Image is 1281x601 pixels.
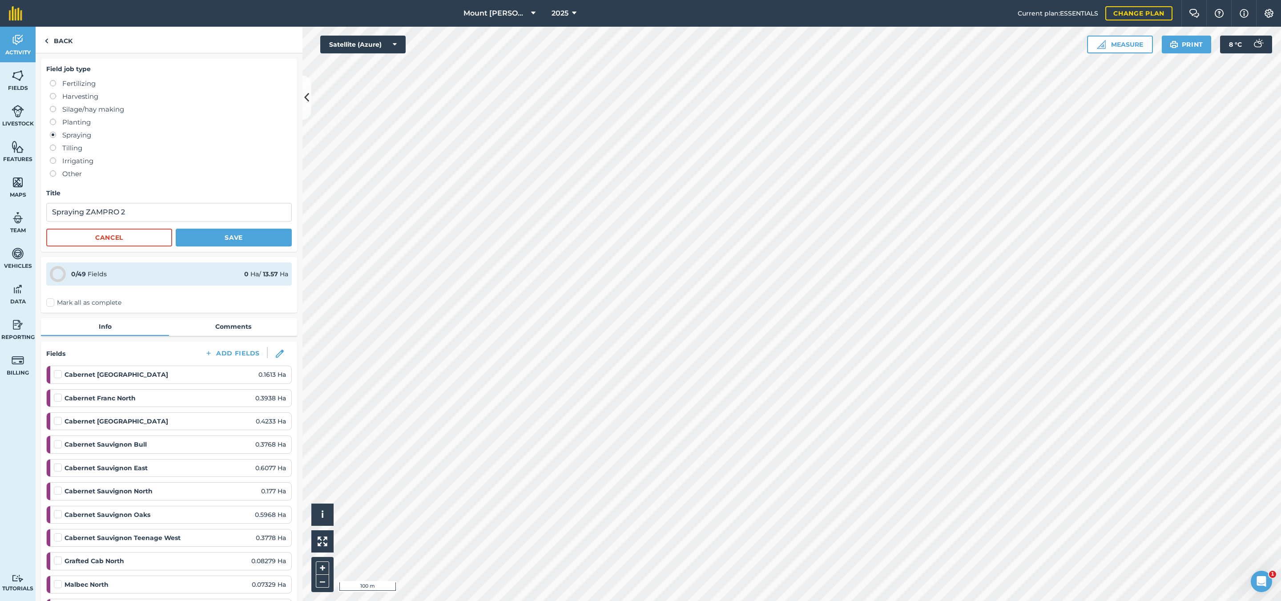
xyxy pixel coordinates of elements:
img: Ruler icon [1097,40,1106,49]
h4: Field job type [46,64,292,74]
button: Save [176,229,292,246]
h4: Fields [46,349,65,359]
img: svg+xml;base64,PD94bWwgdmVyc2lvbj0iMS4wIiBlbmNvZGluZz0idXRmLTgiPz4KPCEtLSBHZW5lcmF0b3I6IEFkb2JlIE... [12,105,24,118]
strong: Cabernet Sauvignon Bull [64,440,147,449]
button: Cancel [46,229,172,246]
img: svg+xml;base64,PD94bWwgdmVyc2lvbj0iMS4wIiBlbmNvZGluZz0idXRmLTgiPz4KPCEtLSBHZW5lcmF0b3I6IEFkb2JlIE... [12,282,24,296]
label: Spraying [50,130,292,141]
strong: Malbec North [64,580,109,589]
label: Tilling [50,143,292,153]
img: fieldmargin Logo [9,6,22,20]
span: 0.07329 Ha [252,580,286,589]
div: Fields [71,269,107,279]
img: svg+xml;base64,PHN2ZyB4bWxucz0iaHR0cDovL3d3dy53My5vcmcvMjAwMC9zdmciIHdpZHRoPSI1NiIgaGVpZ2h0PSI2MC... [12,140,24,153]
button: i [311,504,334,526]
span: 0.3778 Ha [256,533,286,543]
strong: Grafted Cab North [64,556,124,566]
img: svg+xml;base64,PHN2ZyB4bWxucz0iaHR0cDovL3d3dy53My5vcmcvMjAwMC9zdmciIHdpZHRoPSI1NiIgaGVpZ2h0PSI2MC... [12,69,24,82]
span: 0.6077 Ha [255,463,286,473]
span: 0.177 Ha [261,486,286,496]
img: svg+xml;base64,PD94bWwgdmVyc2lvbj0iMS4wIiBlbmNvZGluZz0idXRmLTgiPz4KPCEtLSBHZW5lcmF0b3I6IEFkb2JlIE... [12,211,24,225]
img: svg+xml;base64,PD94bWwgdmVyc2lvbj0iMS4wIiBlbmNvZGluZz0idXRmLTgiPz4KPCEtLSBHZW5lcmF0b3I6IEFkb2JlIE... [12,33,24,47]
label: Harvesting [50,91,292,102]
label: Planting [50,117,292,128]
button: Satellite (Azure) [320,36,406,53]
strong: Cabernet [GEOGRAPHIC_DATA] [64,416,168,426]
button: Add Fields [197,347,267,359]
strong: 0 [244,270,249,278]
a: Change plan [1105,6,1172,20]
img: svg+xml;base64,PD94bWwgdmVyc2lvbj0iMS4wIiBlbmNvZGluZz0idXRmLTgiPz4KPCEtLSBHZW5lcmF0b3I6IEFkb2JlIE... [12,354,24,367]
img: A question mark icon [1214,9,1225,18]
img: svg+xml;base64,PHN2ZyB4bWxucz0iaHR0cDovL3d3dy53My5vcmcvMjAwMC9zdmciIHdpZHRoPSI1NiIgaGVpZ2h0PSI2MC... [12,176,24,189]
a: Back [36,27,81,53]
label: Mark all as complete [46,298,121,307]
img: svg+xml;base64,PD94bWwgdmVyc2lvbj0iMS4wIiBlbmNvZGluZz0idXRmLTgiPz4KPCEtLSBHZW5lcmF0b3I6IEFkb2JlIE... [12,318,24,331]
iframe: Intercom live chat [1251,571,1272,592]
strong: Cabernet Sauvignon Oaks [64,510,150,520]
button: Print [1162,36,1212,53]
h4: Title [46,188,292,198]
button: – [316,575,329,588]
span: 0.08279 Ha [251,556,286,566]
div: Ha / Ha [244,269,288,279]
strong: Cabernet [GEOGRAPHIC_DATA] [64,370,168,379]
strong: Cabernet Sauvignon East [64,463,148,473]
img: A cog icon [1264,9,1274,18]
img: Four arrows, one pointing top left, one top right, one bottom right and the last bottom left [318,536,327,546]
strong: Cabernet Sauvignon North [64,486,153,496]
span: 0.3768 Ha [255,440,286,449]
span: 0.5968 Ha [255,510,286,520]
strong: Cabernet Sauvignon Teenage West [64,533,181,543]
strong: 0 / 49 [71,270,86,278]
span: 0.4233 Ha [256,416,286,426]
label: Irrigating [50,156,292,166]
a: Comments [169,318,297,335]
img: Two speech bubbles overlapping with the left bubble in the forefront [1189,9,1200,18]
button: Measure [1087,36,1153,53]
a: Info [41,318,169,335]
img: svg+xml;base64,PD94bWwgdmVyc2lvbj0iMS4wIiBlbmNvZGluZz0idXRmLTgiPz4KPCEtLSBHZW5lcmF0b3I6IEFkb2JlIE... [12,247,24,260]
span: 8 ° C [1229,36,1242,53]
img: svg+xml;base64,PHN2ZyB4bWxucz0iaHR0cDovL3d3dy53My5vcmcvMjAwMC9zdmciIHdpZHRoPSIxOSIgaGVpZ2h0PSIyNC... [1170,39,1178,50]
img: svg+xml;base64,PHN2ZyB4bWxucz0iaHR0cDovL3d3dy53My5vcmcvMjAwMC9zdmciIHdpZHRoPSIxNyIgaGVpZ2h0PSIxNy... [1240,8,1249,19]
img: svg+xml;base64,PD94bWwgdmVyc2lvbj0iMS4wIiBlbmNvZGluZz0idXRmLTgiPz4KPCEtLSBHZW5lcmF0b3I6IEFkb2JlIE... [12,574,24,583]
img: svg+xml;base64,PD94bWwgdmVyc2lvbj0iMS4wIiBlbmNvZGluZz0idXRmLTgiPz4KPCEtLSBHZW5lcmF0b3I6IEFkb2JlIE... [1249,36,1267,53]
span: 2025 [552,8,568,19]
span: 0.3938 Ha [255,393,286,403]
button: 8 °C [1220,36,1272,53]
span: 1 [1269,571,1276,578]
strong: 13.57 [263,270,278,278]
button: + [316,561,329,575]
span: i [321,509,324,520]
label: Silage/hay making [50,104,292,115]
img: svg+xml;base64,PHN2ZyB4bWxucz0iaHR0cDovL3d3dy53My5vcmcvMjAwMC9zdmciIHdpZHRoPSI5IiBoZWlnaHQ9IjI0Ii... [44,36,48,46]
label: Fertilizing [50,78,292,89]
span: Current plan : ESSENTIALS [1018,8,1098,18]
strong: Cabernet Franc North [64,393,136,403]
span: 0.1613 Ha [258,370,286,379]
label: Other [50,169,292,179]
img: svg+xml;base64,PHN2ZyB3aWR0aD0iMTgiIGhlaWdodD0iMTgiIHZpZXdCb3g9IjAgMCAxOCAxOCIgZmlsbD0ibm9uZSIgeG... [276,350,284,358]
span: Mount [PERSON_NAME] [463,8,528,19]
